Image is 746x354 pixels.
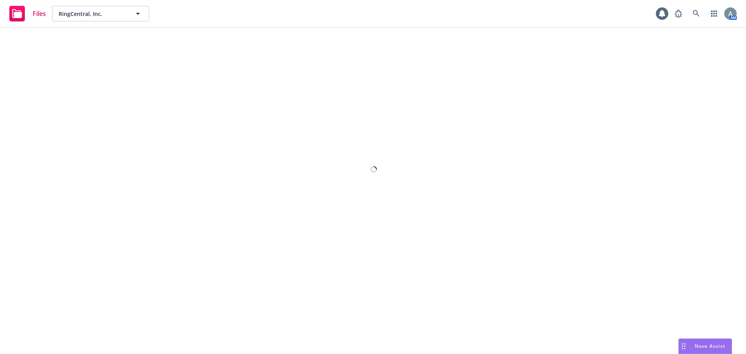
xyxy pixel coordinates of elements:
a: Report a Bug [671,6,686,21]
div: Drag to move [679,339,688,354]
span: Nova Assist [695,343,725,349]
button: RingCentral, Inc. [52,6,149,21]
a: Files [6,3,49,24]
a: Switch app [706,6,722,21]
span: Files [33,10,46,17]
button: Nova Assist [678,338,732,354]
a: Search [688,6,704,21]
img: photo [724,7,737,20]
span: RingCentral, Inc. [59,10,126,18]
